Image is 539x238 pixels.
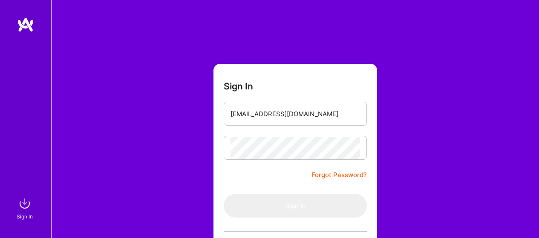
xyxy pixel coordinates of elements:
[311,170,367,180] a: Forgot Password?
[224,81,253,92] h3: Sign In
[231,103,360,125] input: Email...
[17,212,33,221] div: Sign In
[17,17,34,32] img: logo
[18,195,33,221] a: sign inSign In
[16,195,33,212] img: sign in
[224,194,367,218] button: Sign In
